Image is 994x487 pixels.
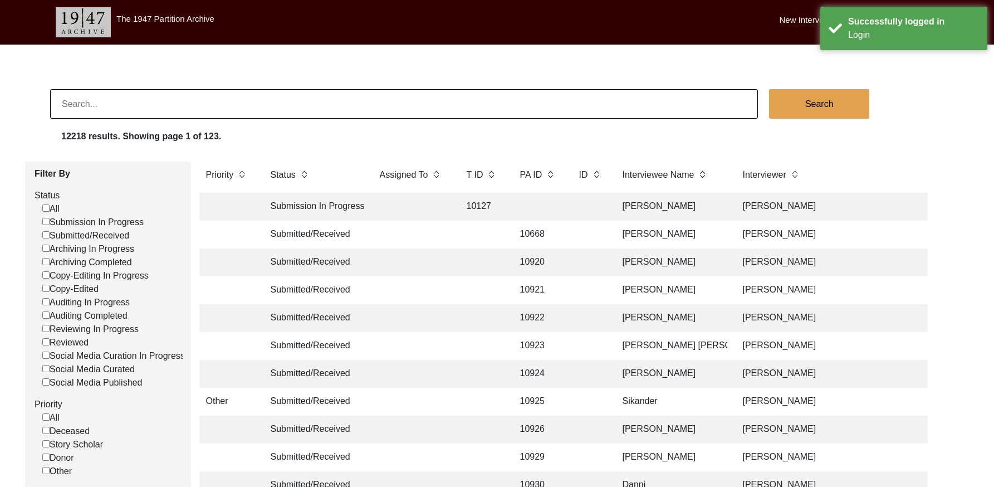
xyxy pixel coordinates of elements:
[42,202,60,216] label: All
[42,451,74,465] label: Donor
[736,249,931,276] td: [PERSON_NAME]
[264,249,364,276] td: Submitted/Received
[616,332,727,360] td: [PERSON_NAME] [PERSON_NAME]
[42,323,139,336] label: Reviewing In Progress
[42,309,128,323] label: Auditing Completed
[42,298,50,305] input: Auditing In Progress
[50,89,758,119] input: Search...
[513,444,564,471] td: 10929
[42,256,132,269] label: Archiving Completed
[264,332,364,360] td: Submitted/Received
[487,168,495,181] img: sort-button.png
[264,221,364,249] td: Submitted/Received
[61,130,221,143] label: 12218 results. Showing page 1 of 123.
[264,444,364,471] td: Submitted/Received
[271,168,296,182] label: Status
[42,465,72,478] label: Other
[467,168,483,182] label: T ID
[736,276,931,304] td: [PERSON_NAME]
[736,193,931,221] td: [PERSON_NAME]
[42,245,50,252] input: Archiving In Progress
[616,276,727,304] td: [PERSON_NAME]
[42,325,50,332] input: Reviewing In Progress
[42,376,142,389] label: Social Media Published
[35,167,183,181] label: Filter By
[42,378,50,386] input: Social Media Published
[546,168,554,181] img: sort-button.png
[623,168,694,182] label: Interviewee Name
[42,271,50,279] input: Copy-Editing In Progress
[736,332,931,360] td: [PERSON_NAME]
[791,168,799,181] img: sort-button.png
[769,89,869,119] button: Search
[513,249,564,276] td: 10920
[42,258,50,265] input: Archiving Completed
[616,444,727,471] td: [PERSON_NAME]
[35,189,183,202] label: Status
[743,168,786,182] label: Interviewer
[579,168,588,182] label: ID
[616,304,727,332] td: [PERSON_NAME]
[56,7,111,37] img: header-logo.png
[42,204,50,212] input: All
[42,425,90,438] label: Deceased
[42,411,60,425] label: All
[698,168,706,181] img: sort-button.png
[736,221,931,249] td: [PERSON_NAME]
[736,416,931,444] td: [PERSON_NAME]
[42,467,50,474] input: Other
[616,193,727,221] td: [PERSON_NAME]
[199,388,255,416] td: Other
[42,349,185,363] label: Social Media Curation In Progress
[42,283,99,296] label: Copy-Edited
[616,416,727,444] td: [PERSON_NAME]
[736,444,931,471] td: [PERSON_NAME]
[300,168,308,181] img: sort-button.png
[460,193,505,221] td: 10127
[264,388,364,416] td: Submitted/Received
[42,427,50,434] input: Deceased
[116,14,214,23] label: The 1947 Partition Archive
[848,15,979,28] div: Successfully logged in
[616,221,727,249] td: [PERSON_NAME]
[520,168,542,182] label: PA ID
[780,14,832,27] label: New Interview
[206,168,234,182] label: Priority
[432,168,440,181] img: sort-button.png
[42,363,135,376] label: Social Media Curated
[264,416,364,444] td: Submitted/Received
[513,416,564,444] td: 10926
[42,440,50,447] input: Story Scholar
[42,338,50,345] input: Reviewed
[42,285,50,292] input: Copy-Edited
[848,28,979,42] div: Login
[42,242,134,256] label: Archiving In Progress
[264,193,364,221] td: Submission In Progress
[42,365,50,372] input: Social Media Curated
[616,249,727,276] td: [PERSON_NAME]
[42,269,149,283] label: Copy-Editing In Progress
[513,332,564,360] td: 10923
[380,168,428,182] label: Assigned To
[513,388,564,416] td: 10925
[42,413,50,421] input: All
[264,276,364,304] td: Submitted/Received
[238,168,246,181] img: sort-button.png
[42,296,130,309] label: Auditing In Progress
[42,438,103,451] label: Story Scholar
[513,360,564,388] td: 10924
[264,360,364,388] td: Submitted/Received
[35,398,183,411] label: Priority
[513,304,564,332] td: 10922
[736,360,931,388] td: [PERSON_NAME]
[42,311,50,319] input: Auditing Completed
[736,388,931,416] td: [PERSON_NAME]
[42,231,50,238] input: Submitted/Received
[42,336,89,349] label: Reviewed
[264,304,364,332] td: Submitted/Received
[42,229,129,242] label: Submitted/Received
[616,360,727,388] td: [PERSON_NAME]
[42,352,50,359] input: Social Media Curation In Progress
[42,216,144,229] label: Submission In Progress
[42,454,50,461] input: Donor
